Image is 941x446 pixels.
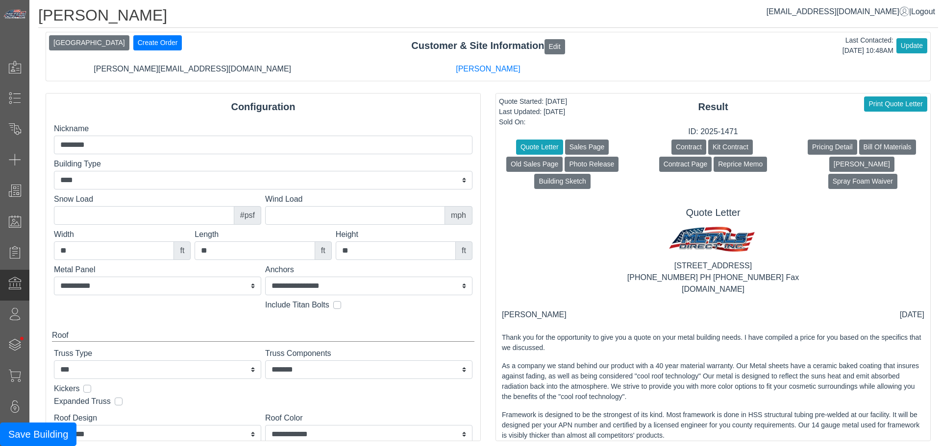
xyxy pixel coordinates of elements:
div: Roof [52,329,474,342]
a: [PERSON_NAME] [456,65,520,73]
button: Quote Letter [516,140,563,155]
label: Snow Load [54,193,261,205]
div: [PERSON_NAME] [502,309,567,321]
label: Metal Panel [54,264,261,276]
button: Pricing Detail [808,140,857,155]
div: [PERSON_NAME][EMAIL_ADDRESS][DOMAIN_NAME] [45,63,340,75]
button: Print Quote Letter [864,96,927,112]
div: ID: 2025-1471 [496,126,930,138]
label: Building Type [54,158,472,170]
label: Truss Type [54,348,261,359]
p: Thank you for the opportunity to give you a quote on your metal building needs. I have compiled a... [502,332,924,353]
a: [EMAIL_ADDRESS][DOMAIN_NAME] [767,7,909,16]
button: Edit [545,39,565,54]
div: #psf [234,206,261,225]
button: Contract [671,140,706,155]
label: Length [195,229,331,240]
div: Last Contacted: [DATE] 10:48AM [842,35,893,56]
button: Update [896,38,927,53]
label: Width [54,229,191,240]
button: Sales Page [565,140,609,155]
button: [PERSON_NAME] [829,157,894,172]
p: Framework is designed to be the strongest of its kind. Most framework is done in HSS structural t... [502,410,924,441]
button: Reprice Memo [714,157,767,172]
label: Nickname [54,123,472,135]
button: Building Sketch [534,174,591,189]
button: Photo Release [565,157,619,172]
p: As a company we stand behind our product with a 40 year material warranty. Our Metal sheets have ... [502,361,924,402]
img: Metals Direct Inc Logo [3,9,27,20]
div: Configuration [46,99,480,114]
div: [DATE] [900,309,924,321]
label: Wind Load [265,193,472,205]
button: Spray Foam Waiver [828,174,897,189]
label: Roof Color [265,412,472,424]
button: Bill Of Materials [859,140,916,155]
button: [GEOGRAPHIC_DATA] [49,35,129,50]
div: mph [445,206,472,225]
label: Include Titan Bolts [265,299,329,311]
label: Truss Components [265,348,472,359]
h5: Quote Letter [502,207,924,218]
div: Sold On: [499,117,567,127]
div: Result [496,99,930,114]
button: Kit Contract [708,140,753,155]
label: Kickers [54,383,79,395]
div: Customer & Site Information [46,38,930,54]
div: Quote Started: [DATE] [499,96,567,107]
span: • [9,323,34,354]
label: Height [336,229,472,240]
div: ft [315,241,332,260]
label: Anchors [265,264,472,276]
div: Last Updated: [DATE] [499,107,567,117]
div: ft [173,241,191,260]
div: | [767,6,935,18]
img: MD logo [665,222,761,260]
button: Old Sales Page [506,157,563,172]
button: Create Order [133,35,182,50]
div: ft [455,241,472,260]
label: Roof Design [54,412,261,424]
button: Contract Page [659,157,712,172]
div: [STREET_ADDRESS] [PHONE_NUMBER] PH [PHONE_NUMBER] Fax [DOMAIN_NAME] [502,260,924,295]
h1: [PERSON_NAME] [38,6,938,28]
label: Expanded Truss [54,396,111,407]
span: Logout [911,7,935,16]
